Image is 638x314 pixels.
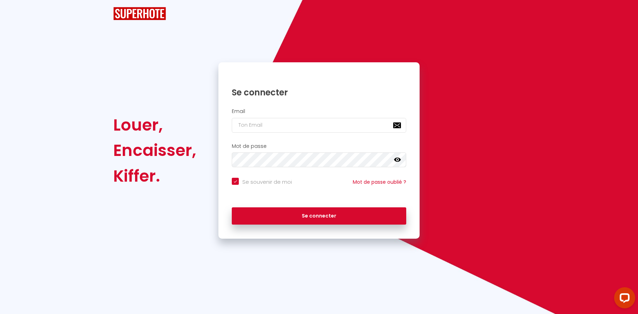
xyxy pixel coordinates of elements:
[353,178,406,186] a: Mot de passe oublié ?
[232,143,406,149] h2: Mot de passe
[232,108,406,114] h2: Email
[113,7,166,20] img: SuperHote logo
[232,118,406,133] input: Ton Email
[113,163,196,189] div: Kiffer.
[113,112,196,138] div: Louer,
[608,284,638,314] iframe: LiveChat chat widget
[113,138,196,163] div: Encaisser,
[232,87,406,98] h1: Se connecter
[232,207,406,225] button: Se connecter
